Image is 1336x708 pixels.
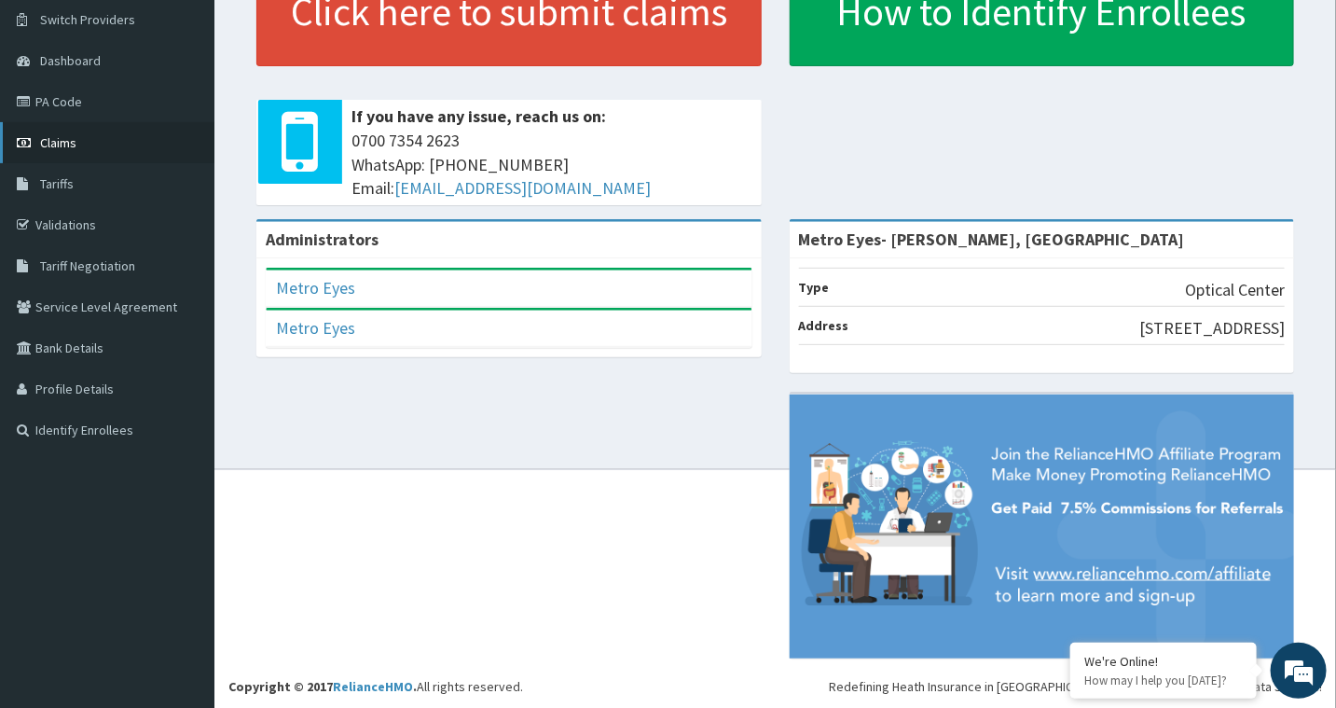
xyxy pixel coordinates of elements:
[1139,316,1285,340] p: [STREET_ADDRESS]
[1185,278,1285,302] p: Optical Center
[799,279,830,296] b: Type
[790,395,1295,659] img: provider-team-banner.png
[40,52,101,69] span: Dashboard
[40,257,135,274] span: Tariff Negotiation
[108,235,257,423] span: We're online!
[40,175,74,192] span: Tariffs
[306,9,351,54] div: Minimize live chat window
[1084,673,1243,688] p: How may I help you today?
[276,277,355,298] a: Metro Eyes
[351,105,606,127] b: If you have any issue, reach us on:
[228,678,417,695] strong: Copyright © 2017 .
[40,134,76,151] span: Claims
[394,177,651,199] a: [EMAIL_ADDRESS][DOMAIN_NAME]
[97,104,313,129] div: Chat with us now
[276,317,355,339] a: Metro Eyes
[799,317,849,334] b: Address
[799,229,1185,250] strong: Metro Eyes- [PERSON_NAME], [GEOGRAPHIC_DATA]
[40,11,135,28] span: Switch Providers
[1084,653,1243,670] div: We're Online!
[34,93,76,140] img: d_794563401_company_1708531726252_794563401
[829,677,1322,696] div: Redefining Heath Insurance in [GEOGRAPHIC_DATA] using Telemedicine and Data Science!
[351,129,752,201] span: 0700 7354 2623 WhatsApp: [PHONE_NUMBER] Email:
[266,229,379,250] b: Administrators
[9,509,355,575] textarea: Type your message and hit 'Enter'
[333,678,413,695] a: RelianceHMO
